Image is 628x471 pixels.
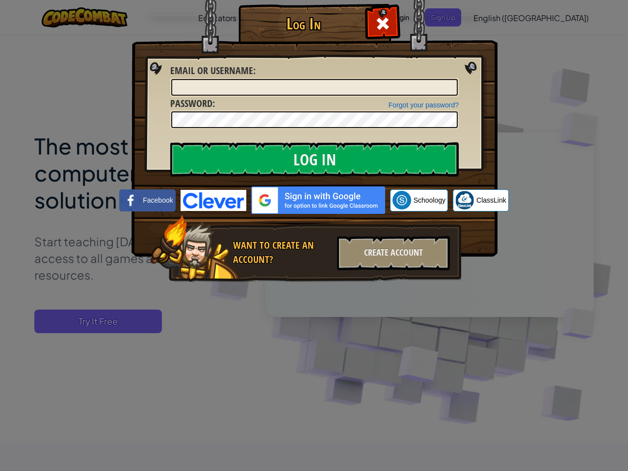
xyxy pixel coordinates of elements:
[170,64,256,78] label: :
[181,190,246,211] img: clever-logo-blue.png
[455,191,474,209] img: classlink-logo-small.png
[476,195,506,205] span: ClassLink
[170,142,459,177] input: Log In
[389,101,459,109] a: Forgot your password?
[170,97,215,111] label: :
[233,238,331,266] div: Want to create an account?
[241,15,366,32] h1: Log In
[392,191,411,209] img: schoology.png
[170,97,212,110] span: Password
[414,195,445,205] span: Schoology
[143,195,173,205] span: Facebook
[122,191,140,209] img: facebook_small.png
[251,186,385,214] img: gplus_sso_button2.svg
[170,64,253,77] span: Email or Username
[337,236,450,270] div: Create Account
